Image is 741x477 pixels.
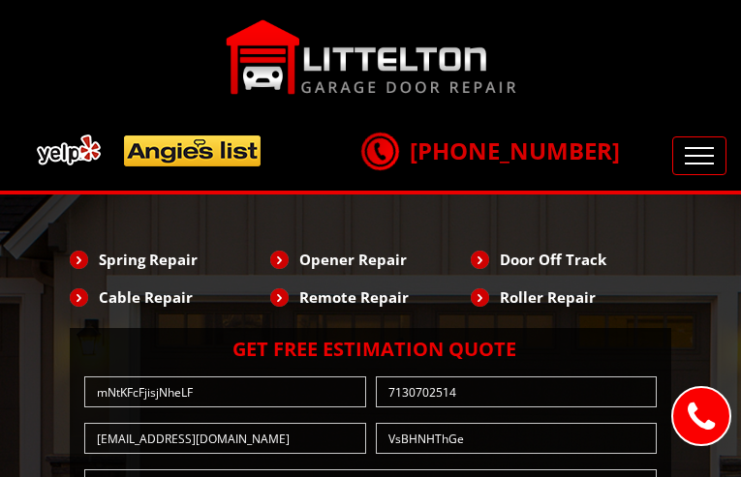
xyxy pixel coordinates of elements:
li: Opener Repair [270,243,471,276]
img: call.png [355,127,404,175]
input: Enter email [84,423,366,454]
li: Remote Repair [270,281,471,313]
h2: Get Free Estimation Quote [79,338,662,361]
li: Cable Repair [70,281,270,313]
input: Phone [376,376,658,407]
img: Littelton.png [226,19,516,95]
a: [PHONE_NUMBER] [361,134,620,166]
li: Roller Repair [471,281,671,313]
input: Zip [376,423,658,454]
img: add.png [29,127,269,174]
button: Toggle navigation [672,136,726,175]
li: Door Off Track [471,243,671,276]
input: Name [84,376,366,407]
li: Spring Repair [70,243,270,276]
